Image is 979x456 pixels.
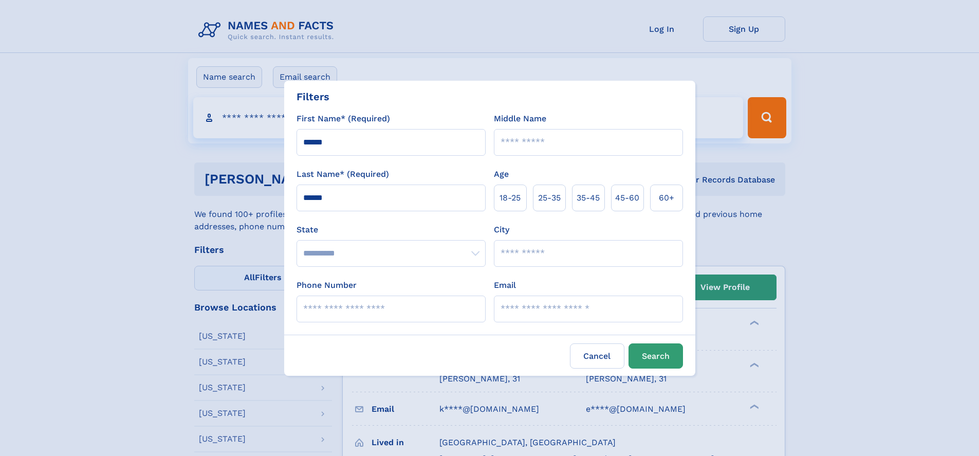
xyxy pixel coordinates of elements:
[570,343,624,369] label: Cancel
[297,224,486,236] label: State
[494,113,546,125] label: Middle Name
[629,343,683,369] button: Search
[494,279,516,291] label: Email
[659,192,674,204] span: 60+
[538,192,561,204] span: 25‑35
[494,168,509,180] label: Age
[577,192,600,204] span: 35‑45
[297,279,357,291] label: Phone Number
[297,113,390,125] label: First Name* (Required)
[615,192,639,204] span: 45‑60
[500,192,521,204] span: 18‑25
[494,224,509,236] label: City
[297,89,329,104] div: Filters
[297,168,389,180] label: Last Name* (Required)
